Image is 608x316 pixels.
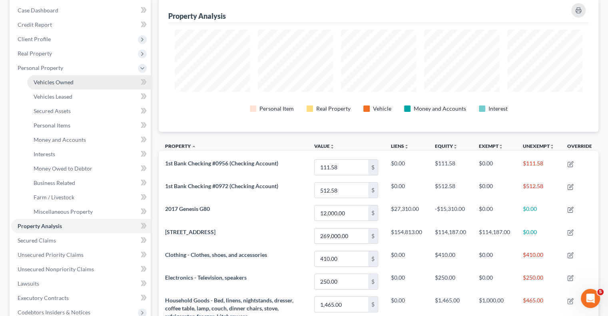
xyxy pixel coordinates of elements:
[516,156,561,179] td: $111.58
[479,143,503,149] a: Exemptunfold_more
[34,179,75,186] span: Business Related
[315,205,368,221] input: 0.00
[34,107,71,114] span: Secured Assets
[18,237,56,244] span: Secured Claims
[165,205,210,212] span: 2017 Genesis G80
[435,143,458,149] a: Equityunfold_more
[18,223,62,229] span: Property Analysis
[472,202,516,225] td: $0.00
[191,144,196,149] i: expand_less
[472,156,516,179] td: $0.00
[34,165,92,172] span: Money Owed to Debtor
[516,179,561,202] td: $512.58
[368,160,378,175] div: $
[18,36,51,42] span: Client Profile
[516,202,561,225] td: $0.00
[516,270,561,293] td: $250.00
[368,229,378,244] div: $
[27,205,151,219] a: Miscellaneous Property
[18,64,63,71] span: Personal Property
[259,105,294,113] div: Personal Item
[315,297,368,312] input: 0.00
[429,202,472,225] td: -$15,310.00
[404,144,409,149] i: unfold_more
[34,79,74,85] span: Vehicles Owned
[516,225,561,247] td: $0.00
[27,118,151,133] a: Personal Items
[165,160,278,167] span: 1st Bank Checking #0956 (Checking Account)
[316,105,351,113] div: Real Property
[315,274,368,289] input: 0.00
[18,266,94,272] span: Unsecured Nonpriority Claims
[27,147,151,161] a: Interests
[385,247,429,270] td: $0.00
[391,143,409,149] a: Liensunfold_more
[523,143,554,149] a: Unexemptunfold_more
[385,270,429,293] td: $0.00
[597,289,604,295] span: 5
[315,251,368,266] input: 0.00
[27,161,151,176] a: Money Owed to Debtor
[11,233,151,248] a: Secured Claims
[18,280,39,287] span: Lawsuits
[27,190,151,205] a: Farm / Livestock
[18,7,58,14] span: Case Dashboard
[368,274,378,289] div: $
[34,122,70,129] span: Personal Items
[18,21,52,28] span: Credit Report
[165,183,278,189] span: 1st Bank Checking #0972 (Checking Account)
[34,136,86,143] span: Money and Accounts
[165,229,215,235] span: [STREET_ADDRESS]
[34,93,72,100] span: Vehicles Leased
[472,247,516,270] td: $0.00
[165,143,196,149] a: Property expand_less
[27,89,151,104] a: Vehicles Leased
[27,104,151,118] a: Secured Assets
[498,144,503,149] i: unfold_more
[11,248,151,262] a: Unsecured Priority Claims
[472,270,516,293] td: $0.00
[385,202,429,225] td: $27,310.00
[488,105,508,113] div: Interest
[165,251,267,258] span: Clothing - Clothes, shoes, and accessories
[165,274,247,281] span: Electronics - Television, speakers
[168,11,226,21] div: Property Analysis
[429,247,472,270] td: $410.00
[561,138,598,156] th: Override
[11,18,151,32] a: Credit Report
[453,144,458,149] i: unfold_more
[27,75,151,89] a: Vehicles Owned
[34,208,93,215] span: Miscellaneous Property
[368,205,378,221] div: $
[27,176,151,190] a: Business Related
[429,156,472,179] td: $111.58
[385,179,429,202] td: $0.00
[368,297,378,312] div: $
[472,225,516,247] td: $114,187.00
[516,247,561,270] td: $410.00
[330,144,335,149] i: unfold_more
[34,151,55,157] span: Interests
[429,270,472,293] td: $250.00
[429,225,472,247] td: $114,187.00
[11,262,151,276] a: Unsecured Nonpriority Claims
[429,179,472,202] td: $512.58
[385,156,429,179] td: $0.00
[385,225,429,247] td: $154,813.00
[11,291,151,305] a: Executory Contracts
[18,251,84,258] span: Unsecured Priority Claims
[11,219,151,233] a: Property Analysis
[18,294,69,301] span: Executory Contracts
[27,133,151,147] a: Money and Accounts
[315,183,368,198] input: 0.00
[18,50,52,57] span: Real Property
[18,309,90,316] span: Codebtors Insiders & Notices
[550,144,554,149] i: unfold_more
[368,183,378,198] div: $
[315,160,368,175] input: 0.00
[373,105,391,113] div: Vehicle
[472,179,516,202] td: $0.00
[315,229,368,244] input: 0.00
[414,105,466,113] div: Money and Accounts
[581,289,600,308] iframe: Intercom live chat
